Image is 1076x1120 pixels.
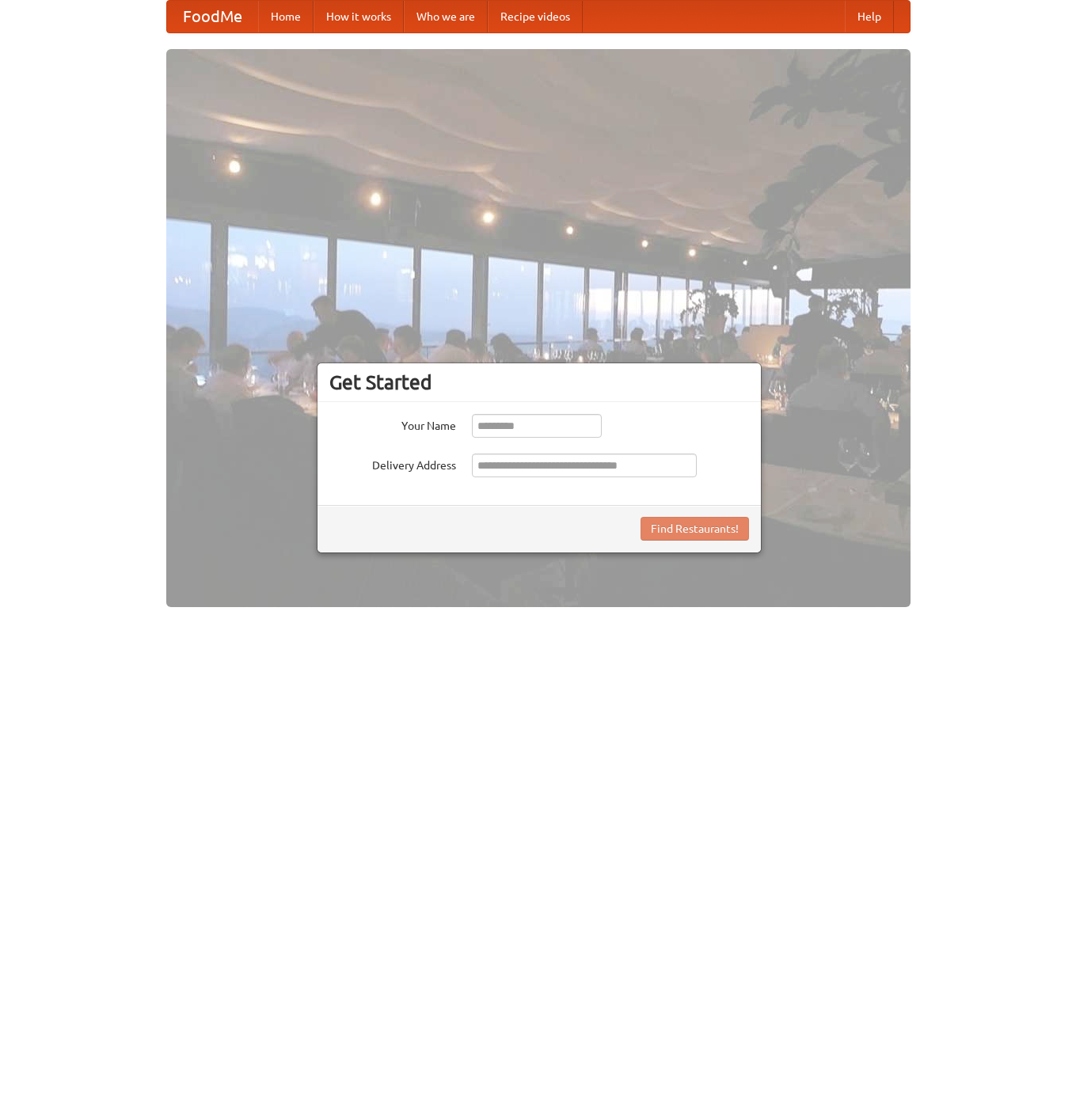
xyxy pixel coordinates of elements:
[329,414,456,434] label: Your Name
[488,1,583,32] a: Recipe videos
[329,454,456,473] label: Delivery Address
[167,1,258,32] a: FoodMe
[845,1,894,32] a: Help
[404,1,488,32] a: Who we are
[641,517,749,541] button: Find Restaurants!
[314,1,404,32] a: How it works
[329,370,749,394] h3: Get Started
[258,1,314,32] a: Home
